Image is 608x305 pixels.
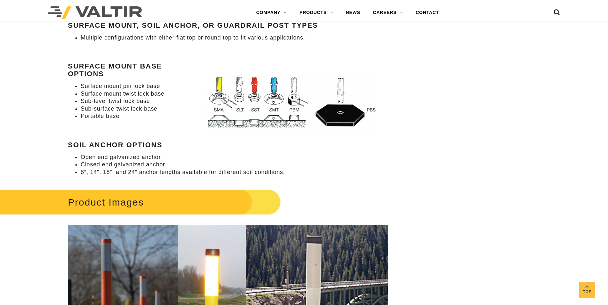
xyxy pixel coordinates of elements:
li: Multiple configurations with either flat top or round top to fit various applications. [81,34,388,41]
strong: Surface Mount, Soil Anchor, or Guardrail Post Types [68,21,318,29]
a: NEWS [339,6,366,19]
li: Surface mount pin lock base [81,83,388,90]
strong: Soil Anchor Options [68,141,162,149]
li: Sub-surface twist lock base [81,105,388,113]
li: Closed end galvanized anchor [81,161,388,168]
a: CONTACT [409,6,445,19]
li: Open end galvanized anchor [81,154,388,161]
a: CAREERS [367,6,409,19]
li: Portable base [81,113,388,120]
a: PRODUCTS [293,6,340,19]
li: Sub-level twist lock base [81,98,388,105]
img: Valtir [48,6,142,19]
a: Top [579,282,595,298]
span: Top [579,288,595,296]
a: COMPANY [250,6,293,19]
li: Surface mount twist lock base [81,90,388,98]
strong: Surface Mount Base Options [68,62,162,78]
li: 8″, 14″, 18″, and 24″ anchor lengths available for different soil conditions. [81,169,388,176]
